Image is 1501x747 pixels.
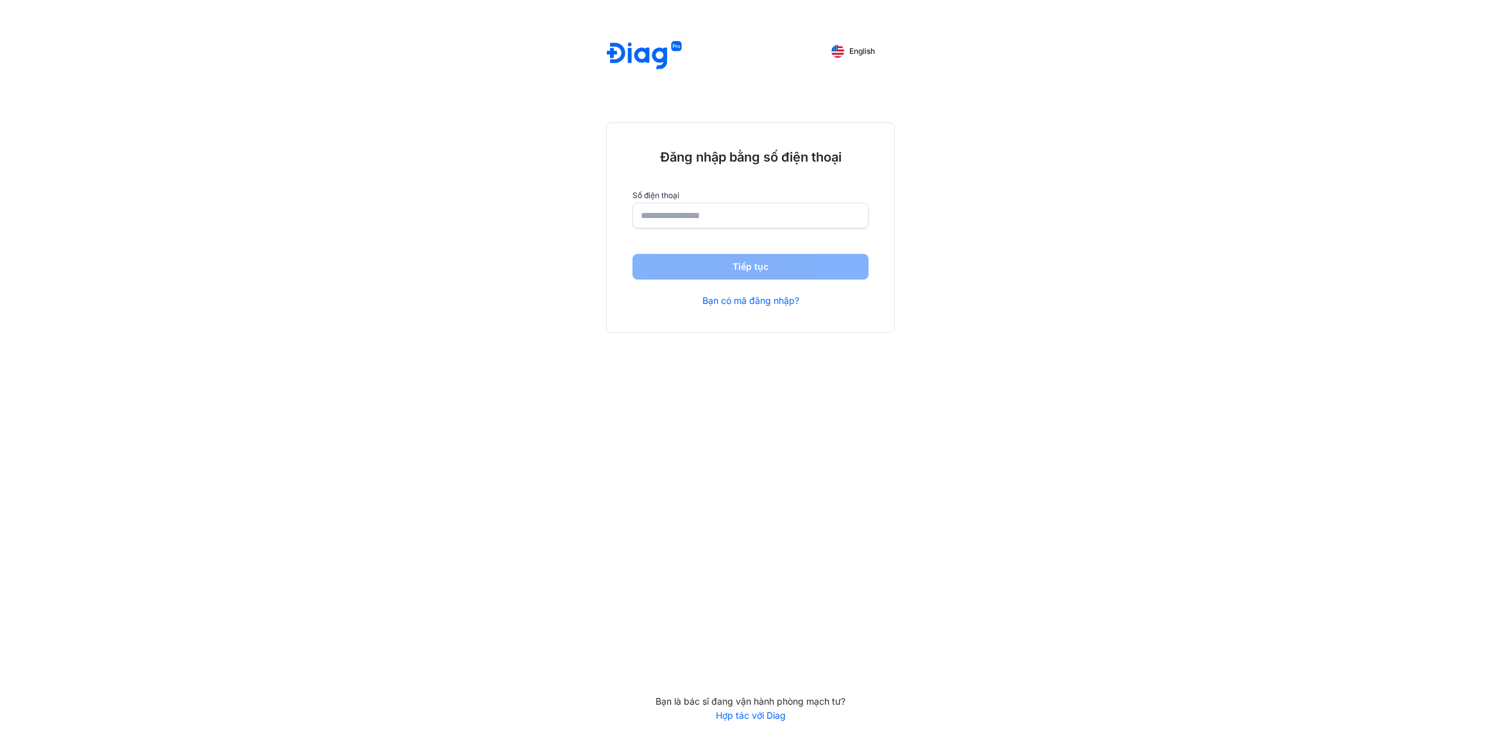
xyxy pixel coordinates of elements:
[822,41,884,62] button: English
[632,149,869,165] div: Đăng nhập bằng số điện thoại
[632,254,869,280] button: Tiếp tục
[606,696,895,707] div: Bạn là bác sĩ đang vận hành phòng mạch tư?
[831,45,844,58] img: English
[607,41,682,71] img: logo
[849,47,875,56] span: English
[702,295,799,306] a: Bạn có mã đăng nhập?
[632,191,869,200] label: Số điện thoại
[606,710,895,721] a: Hợp tác với Diag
